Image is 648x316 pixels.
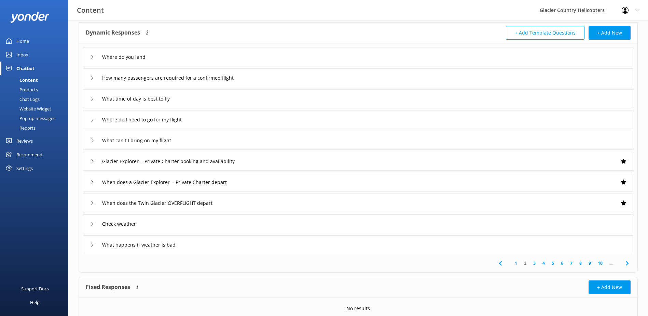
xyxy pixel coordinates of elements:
h4: Dynamic Responses [86,26,140,40]
div: Content [4,75,38,85]
a: 10 [594,260,606,266]
button: + Add Template Questions [506,26,584,40]
div: Home [16,34,29,48]
div: Settings [16,161,33,175]
span: ... [606,260,616,266]
a: Products [4,85,68,94]
div: Chat Logs [4,94,40,104]
a: 5 [548,260,557,266]
a: 6 [557,260,567,266]
div: Reviews [16,134,33,148]
a: 3 [530,260,539,266]
a: 4 [539,260,548,266]
div: Recommend [16,148,42,161]
img: yonder-white-logo.png [10,12,50,23]
a: Pop-up messages [4,114,68,123]
div: Products [4,85,38,94]
a: 2 [521,260,530,266]
a: Chat Logs [4,94,68,104]
a: 9 [585,260,594,266]
div: Website Widget [4,104,51,114]
h3: Content [77,5,104,16]
a: 1 [511,260,521,266]
p: No results [346,305,370,312]
button: + Add New [589,280,631,294]
a: Content [4,75,68,85]
a: Reports [4,123,68,133]
div: Pop-up messages [4,114,55,123]
div: Inbox [16,48,28,62]
a: 7 [567,260,576,266]
div: Support Docs [21,282,49,295]
div: Chatbot [16,62,35,75]
button: + Add New [589,26,631,40]
a: Website Widget [4,104,68,114]
div: Reports [4,123,36,133]
h4: Fixed Responses [86,280,130,294]
a: 8 [576,260,585,266]
div: Help [30,295,40,309]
